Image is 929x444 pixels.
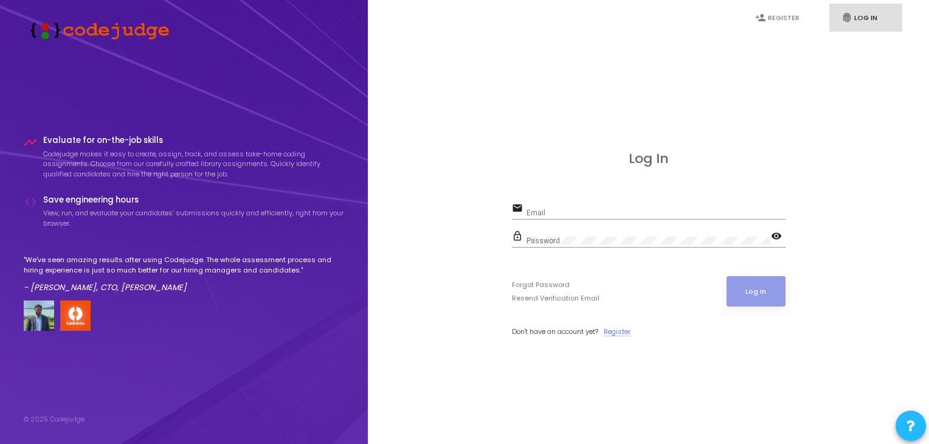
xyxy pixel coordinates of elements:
mat-icon: lock_outline [512,230,527,245]
img: user image [24,300,54,331]
a: Register [604,327,630,337]
img: company-logo [60,300,91,331]
p: Codejudge makes it easy to create, assign, track, and assess take-home coding assignments. Choose... [43,149,345,179]
input: Email [527,209,786,217]
p: "We've seen amazing results after using Codejudge. The whole assessment process and hiring experi... [24,255,345,275]
i: timeline [24,136,37,149]
i: fingerprint [841,12,852,23]
div: © 2025 Codejudge [24,414,85,425]
mat-icon: visibility [771,230,786,245]
a: Forgot Password [512,280,570,290]
h3: Log In [512,151,786,167]
p: View, run, and evaluate your candidates’ submissions quickly and efficiently, right from your bro... [43,208,345,228]
a: person_addRegister [743,4,816,32]
em: - [PERSON_NAME], CTO, [PERSON_NAME] [24,282,187,293]
i: person_add [755,12,766,23]
i: code [24,195,37,209]
span: Don't have an account yet? [512,327,598,336]
button: Log In [727,276,786,307]
mat-icon: email [512,202,527,217]
h4: Evaluate for on-the-job skills [43,136,345,145]
h4: Save engineering hours [43,195,345,205]
a: fingerprintLog In [829,4,902,32]
a: Resend Verification Email [512,293,599,304]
